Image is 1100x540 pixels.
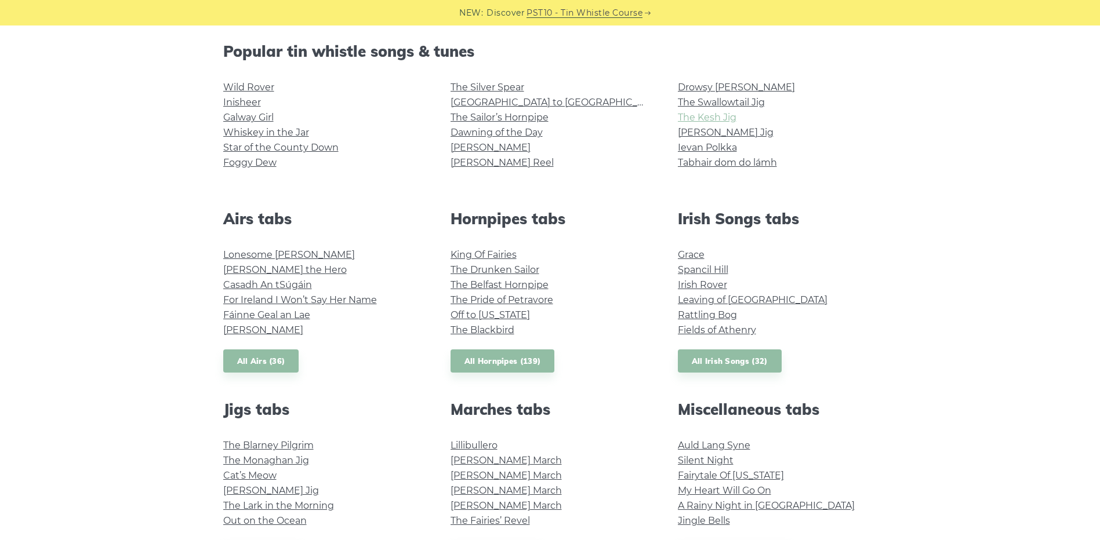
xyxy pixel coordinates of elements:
a: Star of the County Down [223,142,339,153]
a: The Pride of Petravore [451,294,553,305]
a: Lonesome [PERSON_NAME] [223,249,355,260]
h2: Miscellaneous tabs [678,400,877,418]
a: Jingle Bells [678,515,730,526]
a: Spancil Hill [678,264,728,275]
h2: Hornpipes tabs [451,210,650,228]
a: The Lark in the Morning [223,500,334,511]
a: Cat’s Meow [223,470,277,481]
a: [PERSON_NAME] March [451,455,562,466]
h2: Airs tabs [223,210,423,228]
a: Off to [US_STATE] [451,309,530,320]
a: The Belfast Hornpipe [451,279,549,290]
a: Rattling Bog [678,309,737,320]
a: My Heart Will Go On [678,485,771,496]
a: Whiskey in the Jar [223,127,309,138]
a: For Ireland I Won’t Say Her Name [223,294,377,305]
a: Casadh An tSúgáin [223,279,312,290]
a: [PERSON_NAME] Jig [223,485,319,496]
a: [PERSON_NAME] Reel [451,157,554,168]
a: All Irish Songs (32) [678,349,782,373]
a: [PERSON_NAME] March [451,500,562,511]
a: Irish Rover [678,279,727,290]
a: Foggy Dew [223,157,277,168]
a: Tabhair dom do lámh [678,157,777,168]
a: Silent Night [678,455,734,466]
a: King Of Fairies [451,249,517,260]
a: Inisheer [223,97,261,108]
a: Galway Girl [223,112,274,123]
span: Discover [487,6,525,20]
a: [GEOGRAPHIC_DATA] to [GEOGRAPHIC_DATA] [451,97,665,108]
a: The Blarney Pilgrim [223,440,314,451]
a: Leaving of [GEOGRAPHIC_DATA] [678,294,827,305]
a: [PERSON_NAME] Jig [678,127,774,138]
a: Fairytale Of [US_STATE] [678,470,784,481]
a: The Silver Spear [451,82,524,93]
a: A Rainy Night in [GEOGRAPHIC_DATA] [678,500,855,511]
a: The Kesh Jig [678,112,736,123]
a: [PERSON_NAME] March [451,470,562,481]
h2: Marches tabs [451,400,650,418]
a: Grace [678,249,705,260]
a: Fields of Athenry [678,324,756,335]
a: [PERSON_NAME] [451,142,531,153]
a: PST10 - Tin Whistle Course [527,6,642,20]
h2: Irish Songs tabs [678,210,877,228]
a: All Hornpipes (139) [451,349,555,373]
a: Ievan Polkka [678,142,737,153]
a: Out on the Ocean [223,515,307,526]
a: The Monaghan Jig [223,455,309,466]
h2: Popular tin whistle songs & tunes [223,42,877,60]
a: Lillibullero [451,440,498,451]
a: Auld Lang Syne [678,440,750,451]
a: The Swallowtail Jig [678,97,765,108]
a: [PERSON_NAME] the Hero [223,264,347,275]
a: The Drunken Sailor [451,264,539,275]
a: [PERSON_NAME] [223,324,303,335]
a: Drowsy [PERSON_NAME] [678,82,795,93]
a: [PERSON_NAME] March [451,485,562,496]
a: Wild Rover [223,82,274,93]
a: The Fairies’ Revel [451,515,530,526]
span: NEW: [459,6,483,20]
a: Fáinne Geal an Lae [223,309,310,320]
h2: Jigs tabs [223,400,423,418]
a: Dawning of the Day [451,127,543,138]
a: The Blackbird [451,324,514,335]
a: The Sailor’s Hornpipe [451,112,549,123]
a: All Airs (36) [223,349,299,373]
